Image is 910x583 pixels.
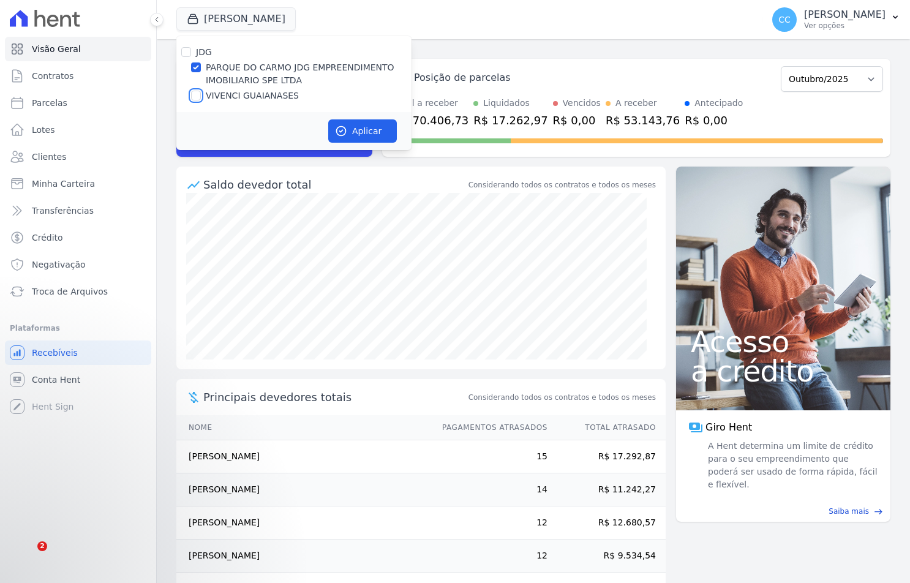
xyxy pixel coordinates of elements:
[5,118,151,142] a: Lotes
[553,112,601,129] div: R$ 0,00
[691,327,876,356] span: Acesso
[5,171,151,196] a: Minha Carteira
[685,112,743,129] div: R$ 0,00
[176,506,431,540] td: [PERSON_NAME]
[32,285,108,298] span: Troca de Arquivos
[606,112,680,129] div: R$ 53.143,76
[394,112,468,129] div: R$ 70.406,73
[468,392,656,403] span: Considerando todos os contratos e todos os meses
[37,541,47,551] span: 2
[394,97,468,110] div: Total a receber
[9,464,254,550] iframe: Intercom notifications mensagem
[32,258,86,271] span: Negativação
[548,540,666,573] td: R$ 9.534,54
[176,473,431,506] td: [PERSON_NAME]
[694,97,743,110] div: Antecipado
[32,205,94,217] span: Transferências
[12,541,42,571] iframe: Intercom live chat
[5,279,151,304] a: Troca de Arquivos
[196,47,212,57] label: JDG
[563,97,601,110] div: Vencidos
[548,473,666,506] td: R$ 11.242,27
[5,252,151,277] a: Negativação
[431,440,548,473] td: 15
[874,507,883,516] span: east
[32,151,66,163] span: Clientes
[691,356,876,386] span: a crédito
[431,415,548,440] th: Pagamentos Atrasados
[5,340,151,365] a: Recebíveis
[32,97,67,109] span: Parcelas
[431,473,548,506] td: 14
[176,415,431,440] th: Nome
[804,9,886,21] p: [PERSON_NAME]
[778,15,791,24] span: CC
[206,61,412,87] label: PARQUE DO CARMO JDG EMPREENDIMENTO IMOBILIARIO SPE LTDA
[203,176,466,193] div: Saldo devedor total
[615,97,657,110] div: A receber
[176,7,296,31] button: [PERSON_NAME]
[5,198,151,223] a: Transferências
[473,112,547,129] div: R$ 17.262,97
[176,540,431,573] td: [PERSON_NAME]
[5,91,151,115] a: Parcelas
[468,179,656,190] div: Considerando todos os contratos e todos os meses
[32,374,80,386] span: Conta Hent
[176,440,431,473] td: [PERSON_NAME]
[10,321,146,336] div: Plataformas
[431,506,548,540] td: 12
[431,540,548,573] td: 12
[683,506,883,517] a: Saiba mais east
[32,231,63,244] span: Crédito
[5,367,151,392] a: Conta Hent
[32,178,95,190] span: Minha Carteira
[548,440,666,473] td: R$ 17.292,87
[32,70,73,82] span: Contratos
[206,89,299,102] label: VIVENCI GUAIANASES
[328,119,397,143] button: Aplicar
[829,506,869,517] span: Saiba mais
[5,225,151,250] a: Crédito
[804,21,886,31] p: Ver opções
[5,37,151,61] a: Visão Geral
[5,145,151,169] a: Clientes
[548,415,666,440] th: Total Atrasado
[705,420,752,435] span: Giro Hent
[483,97,530,110] div: Liquidados
[32,347,78,359] span: Recebíveis
[32,43,81,55] span: Visão Geral
[414,70,511,85] div: Posição de parcelas
[5,64,151,88] a: Contratos
[762,2,910,37] button: CC [PERSON_NAME] Ver opções
[548,506,666,540] td: R$ 12.680,57
[705,440,878,491] span: A Hent determina um limite de crédito para o seu empreendimento que poderá ser usado de forma ráp...
[32,124,55,136] span: Lotes
[203,389,466,405] span: Principais devedores totais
